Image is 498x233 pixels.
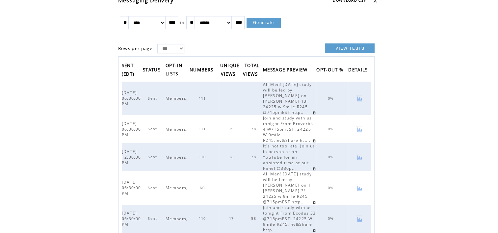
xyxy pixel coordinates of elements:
span: Join and study with us tonight From Exodus 33 @715pmEST! 24225 W 9mile R245.Inv&Share http... [263,205,316,233]
a: Generate [247,18,281,28]
span: 19 [229,127,236,131]
span: 0% [328,96,335,101]
span: 0% [328,127,335,131]
span: Sent [148,96,159,101]
a: NUMBERS [190,65,217,76]
span: Members, [166,126,190,132]
span: 28 [251,127,258,131]
span: Members, [166,185,190,191]
span: STATUS [143,65,162,76]
span: Rows per page: [118,45,154,51]
span: [DATE] 06:30:00 PM [122,210,141,227]
span: [DATE] 06:30:00 PM [122,121,141,138]
span: 0% [328,155,335,159]
span: Sent [148,127,159,131]
span: 17 [229,216,236,221]
span: Members, [166,95,190,101]
span: SENT (EDT) [122,61,136,80]
span: 0% [328,216,335,221]
span: TOTAL VIEWS [243,61,259,80]
a: UNIQUE VIEWS [220,61,240,80]
span: OPT-IN LISTS [166,61,182,80]
span: Members, [166,216,190,221]
span: 0% [328,186,335,190]
span: Sent [148,216,159,221]
span: to [180,20,184,25]
span: 28 [251,155,258,159]
span: DETAILS [348,65,369,76]
span: 60 [200,186,206,190]
span: Sent [148,186,159,190]
span: 110 [199,216,208,221]
span: 58 [251,216,258,221]
span: 18 [229,155,236,159]
span: All Men! [DATE] study will be led by [PERSON_NAME] on [PERSON_NAME] 13! 24225 w 9mile R245 @715pm... [263,82,312,115]
a: STATUS [143,65,164,76]
span: MESSAGE PREVIEW [263,65,309,76]
a: VIEW TESTS [325,43,375,53]
a: SENT (EDT)↓ [122,61,141,80]
span: Join and study with us tonight From Proverbs 4 @715pmEST! 24225 W 9mile R245.Inv&Share htt... [263,115,313,143]
span: 110 [199,155,208,159]
span: 111 [199,96,208,101]
span: 111 [199,127,208,131]
span: It's not too late! Join us in person or on YouTube for an anointed time at our Panel @330p... [263,143,315,171]
span: All Men! [DATE] study will be led by [PERSON_NAME] on 1 [PERSON_NAME] 3! 24225 w 9mile R245 @715p... [263,171,312,205]
a: TOTAL VIEWS [243,61,261,80]
span: Sent [148,155,159,159]
a: MESSAGE PREVIEW [263,65,311,76]
span: Members, [166,154,190,160]
span: NUMBERS [190,65,215,76]
span: [DATE] 12:00:00 PM [122,149,141,166]
span: [DATE] 06:30:00 PM [122,90,141,107]
a: OPT-OUT % [316,65,347,76]
span: OPT-OUT % [316,65,345,76]
span: [DATE] 06:30:00 PM [122,179,141,196]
